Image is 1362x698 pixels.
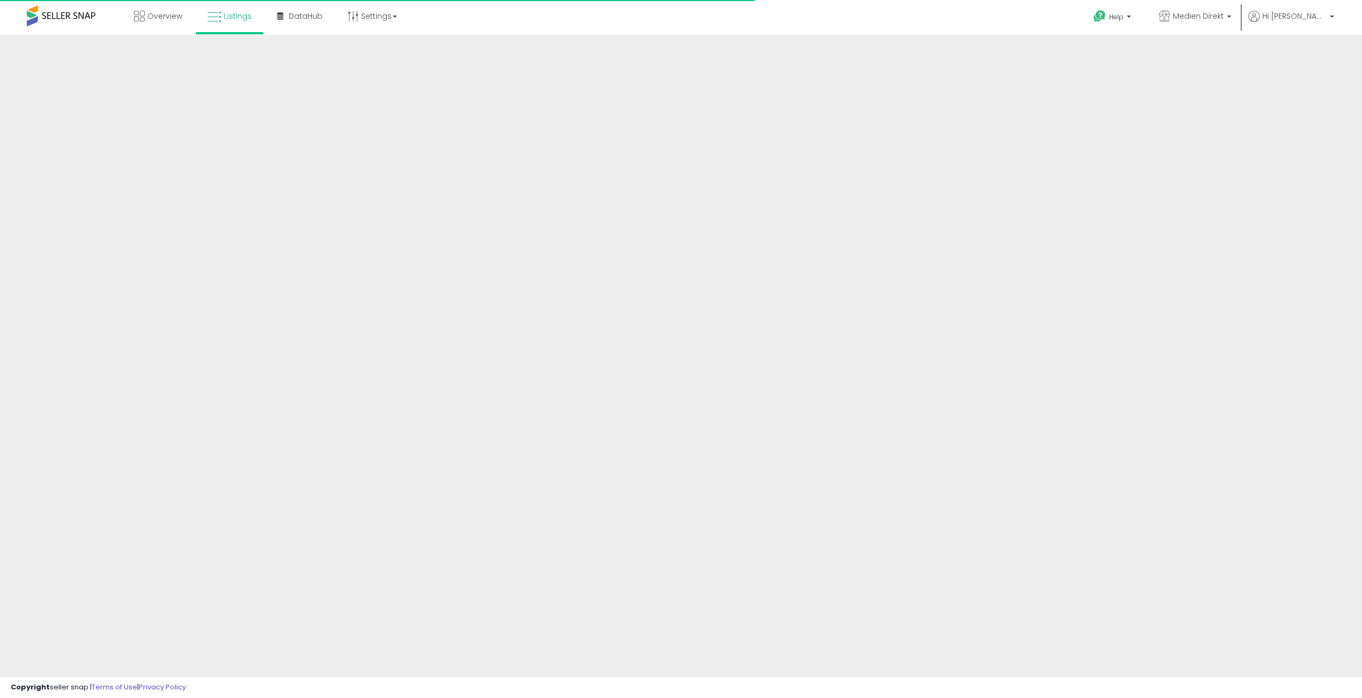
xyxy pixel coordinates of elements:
span: Help [1109,12,1124,21]
i: Get Help [1093,10,1106,23]
a: Help [1085,2,1142,35]
a: Hi [PERSON_NAME] [1248,11,1334,35]
span: DataHub [289,11,323,21]
span: Listings [224,11,252,21]
span: Medien Direkt [1173,11,1224,21]
span: Hi [PERSON_NAME] [1262,11,1327,21]
span: Overview [147,11,182,21]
